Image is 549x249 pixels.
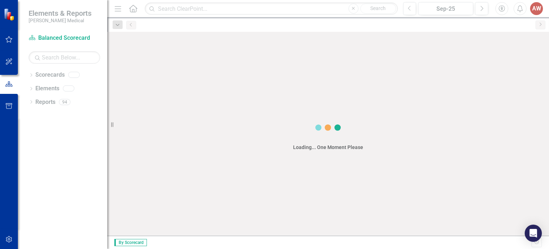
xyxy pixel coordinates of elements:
span: Search [370,5,386,11]
img: ClearPoint Strategy [4,8,16,21]
div: Sep-25 [421,5,471,13]
a: Elements [35,85,59,93]
div: Loading... One Moment Please [293,144,363,151]
a: Scorecards [35,71,65,79]
span: Elements & Reports [29,9,91,18]
input: Search ClearPoint... [145,3,397,15]
div: Open Intercom Messenger [525,225,542,242]
small: [PERSON_NAME] Medical [29,18,91,23]
a: Balanced Scorecard [29,34,100,42]
div: 94 [59,99,70,105]
span: By Scorecard [114,239,147,246]
button: AW [530,2,543,15]
button: Sep-25 [418,2,473,15]
a: Reports [35,98,55,106]
button: Search [360,4,396,14]
input: Search Below... [29,51,100,64]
